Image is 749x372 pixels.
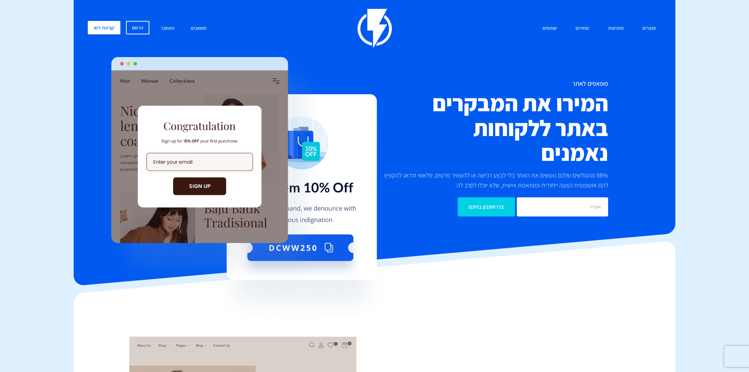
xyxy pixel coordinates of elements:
a: התחבר [155,21,180,36]
a: מחירים [570,21,594,36]
h2: המירו את המבקרים באתר ללקוחות נאמנים [380,91,608,165]
a: משאבים [185,21,212,36]
a: שותפים [537,21,562,36]
a: קביעת דמו [88,21,120,34]
a: מוצרים [637,21,661,36]
h1: פופאפים לאתר [380,80,608,87]
a: פתרונות [603,21,629,36]
a: הרשם [126,21,149,34]
p: 98% מהגולשים שלכם נוטשים את האתר בלי לבצע רכישה או להשאיר פרטים, פלאשי תדאג להקפיץ להם אוטומטית ה... [380,170,608,190]
input: אימייל [517,197,608,216]
input: צרו חשבון בחינם [458,197,515,216]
